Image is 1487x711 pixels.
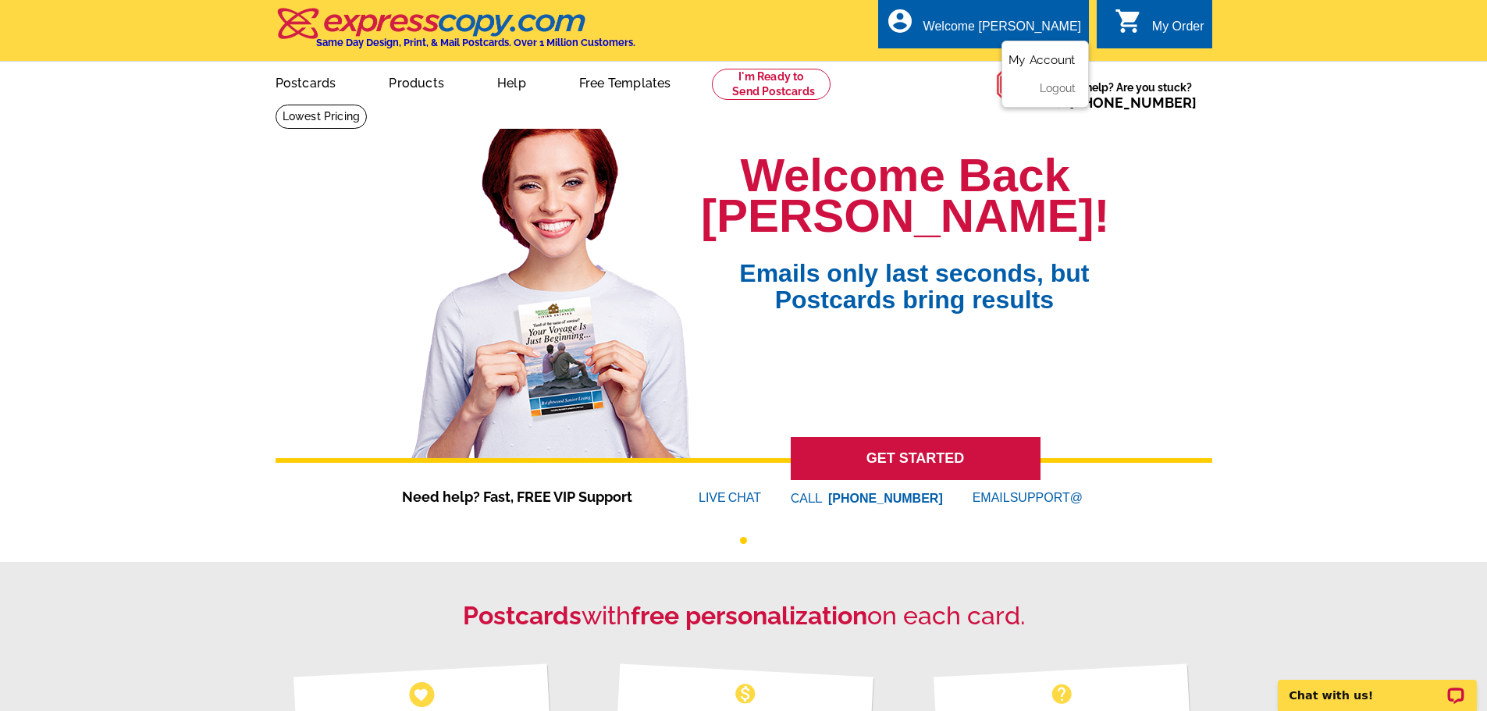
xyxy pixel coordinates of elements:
font: LIVE [699,489,728,507]
i: account_circle [886,7,914,35]
span: monetization_on [733,681,758,706]
img: welcome-back-logged-in.png [402,116,701,458]
strong: Postcards [463,601,582,630]
span: Emails only last seconds, but Postcards bring results [719,236,1109,313]
strong: free personalization [631,601,867,630]
span: Need help? Fast, FREE VIP Support [402,486,652,507]
a: Products [364,63,469,100]
a: Free Templates [554,63,696,100]
i: shopping_cart [1115,7,1143,35]
a: Logout [1040,82,1076,94]
font: SUPPORT@ [1010,489,1085,507]
h4: Same Day Design, Print, & Mail Postcards. Over 1 Million Customers. [316,37,635,48]
a: LIVECHAT [699,491,761,504]
a: GET STARTED [791,437,1041,480]
img: help [996,62,1043,108]
span: favorite [413,686,429,702]
span: help [1049,681,1074,706]
h1: Welcome Back [PERSON_NAME]! [701,155,1109,236]
a: Postcards [251,63,361,100]
div: Welcome [PERSON_NAME] [923,20,1081,41]
a: My Account [1009,53,1076,67]
a: [PHONE_NUMBER] [1069,94,1197,111]
a: Same Day Design, Print, & Mail Postcards. Over 1 Million Customers. [276,19,635,48]
div: My Order [1152,20,1204,41]
span: Call [1043,94,1197,111]
a: Help [472,63,551,100]
iframe: LiveChat chat widget [1268,662,1487,711]
h2: with on each card. [276,601,1212,631]
span: Need help? Are you stuck? [1043,80,1204,111]
a: shopping_cart My Order [1115,17,1204,37]
button: 1 of 1 [740,537,747,544]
